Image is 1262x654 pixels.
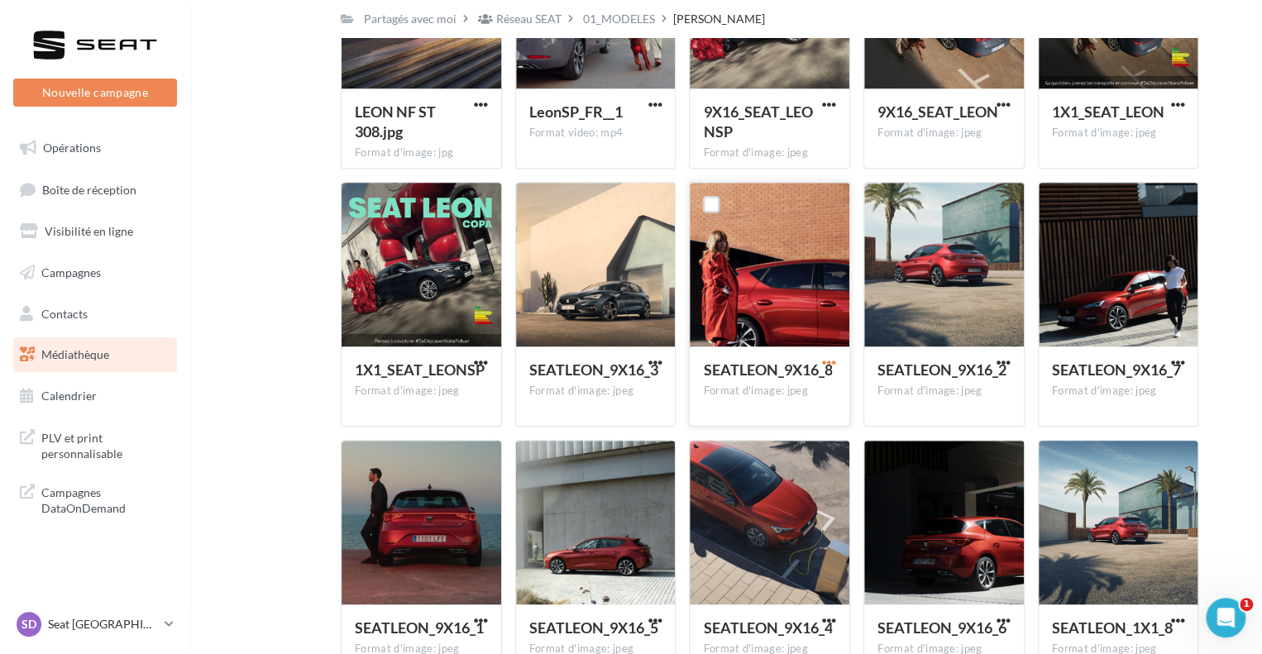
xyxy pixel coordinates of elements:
[364,11,457,27] div: Partagés avec moi
[1052,360,1181,379] span: SEATLEON_9X16_7
[355,360,485,379] span: 1X1_SEAT_LEONSP
[529,360,658,379] span: SEATLEON_9X16_3
[10,297,180,332] a: Contacts
[1052,103,1164,121] span: 1X1_SEAT_LEON
[10,131,180,165] a: Opérations
[877,384,1011,399] div: Format d'image: jpeg
[529,126,662,141] div: Format video: mp4
[355,103,436,141] span: LEON NF ST 308.jpg
[10,214,180,249] a: Visibilité en ligne
[703,384,836,399] div: Format d'image: jpeg
[877,126,1011,141] div: Format d'image: jpeg
[13,79,177,107] button: Nouvelle campagne
[41,347,109,361] span: Médiathèque
[10,172,180,208] a: Boîte de réception
[355,146,488,160] div: Format d'image: jpg
[703,618,832,637] span: SEATLEON_9X16_4
[496,11,562,27] div: Réseau SEAT
[10,337,180,372] a: Médiathèque
[1206,598,1245,637] iframe: Intercom live chat
[529,384,662,399] div: Format d'image: jpeg
[703,146,836,160] div: Format d'image: jpeg
[1052,618,1173,637] span: SEATLEON_1X1_8
[10,255,180,290] a: Campagnes
[45,224,133,238] span: Visibilité en ligne
[877,103,998,121] span: 9X16_SEAT_LEON
[41,306,88,320] span: Contacts
[703,360,832,379] span: SEATLEON_9X16_8
[529,103,623,121] span: LeonSP_FR__1
[22,616,36,633] span: SD
[1240,598,1253,611] span: 1
[877,360,1006,379] span: SEATLEON_9X16_2
[10,379,180,413] a: Calendrier
[355,384,488,399] div: Format d'image: jpeg
[41,427,170,462] span: PLV et print personnalisable
[529,618,658,637] span: SEATLEON_9X16_5
[13,609,177,640] a: SD Seat [GEOGRAPHIC_DATA]
[41,389,97,403] span: Calendrier
[41,265,101,279] span: Campagnes
[583,11,655,27] div: 01_MODELES
[10,475,180,523] a: Campagnes DataOnDemand
[48,616,158,633] p: Seat [GEOGRAPHIC_DATA]
[41,481,170,517] span: Campagnes DataOnDemand
[42,182,136,196] span: Boîte de réception
[703,103,812,141] span: 9X16_SEAT_LEONSP
[355,618,484,637] span: SEATLEON_9X16_1
[673,11,765,27] div: [PERSON_NAME]
[43,141,101,155] span: Opérations
[877,618,1006,637] span: SEATLEON_9X16_6
[10,420,180,469] a: PLV et print personnalisable
[1052,384,1185,399] div: Format d'image: jpeg
[1052,126,1185,141] div: Format d'image: jpeg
